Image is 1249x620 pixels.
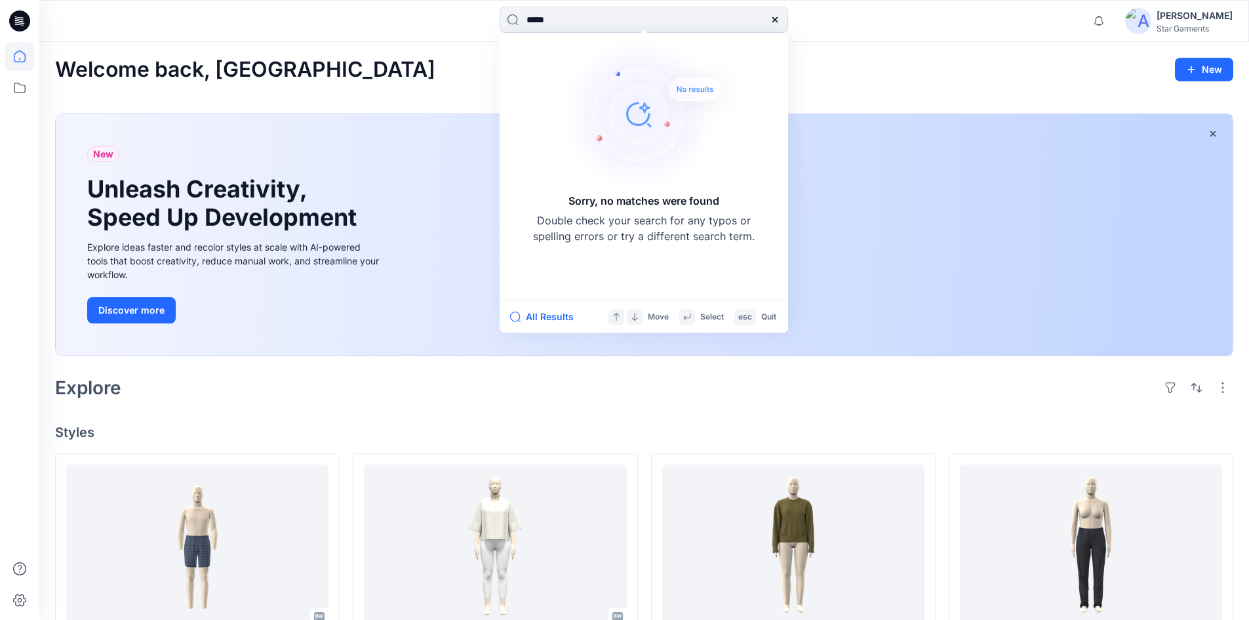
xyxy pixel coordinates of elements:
p: Select [700,310,724,324]
span: New [93,146,113,162]
p: esc [738,310,752,324]
p: Move [648,310,669,324]
div: Star Garments [1157,24,1233,33]
a: Discover more [87,297,382,323]
h1: Unleash Creativity, Speed Up Development [87,175,363,232]
h2: Welcome back, [GEOGRAPHIC_DATA] [55,58,435,82]
div: Explore ideas faster and recolor styles at scale with AI-powered tools that boost creativity, red... [87,240,382,281]
button: New [1175,58,1233,81]
img: Sorry, no matches were found [563,35,746,193]
button: Discover more [87,297,176,323]
div: [PERSON_NAME] [1157,8,1233,24]
p: Quit [761,310,776,324]
h5: Sorry, no matches were found [568,193,719,209]
h4: Styles [55,424,1233,440]
button: All Results [510,309,582,325]
img: avatar [1125,8,1151,34]
p: Double check your search for any typos or spelling errors or try a different search term. [532,213,755,244]
h2: Explore [55,377,121,398]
